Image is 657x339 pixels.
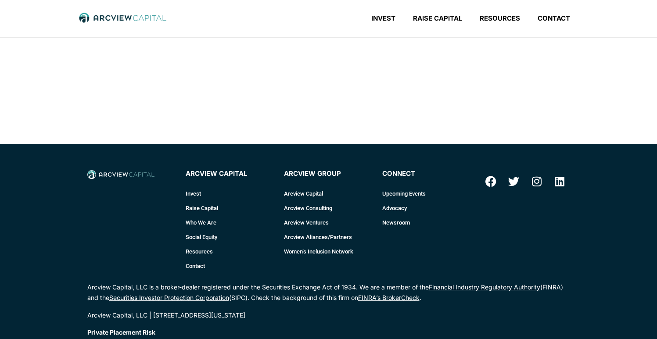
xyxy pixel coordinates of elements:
h4: Arcview Group [284,170,373,178]
a: Raise Capital [186,201,275,215]
div: Arcview Capital, LLC | [STREET_ADDRESS][US_STATE] [87,312,570,318]
a: Resources [186,244,275,259]
a: Resources [471,14,529,23]
a: FINRA’s BrokerCheck [358,294,420,301]
a: Contact [529,14,579,23]
a: Upcoming Events [382,186,472,201]
a: Invest [363,14,404,23]
h4: connect [382,170,472,178]
a: Arcview Consulting [284,201,373,215]
a: Arcview Ventures [284,215,373,230]
a: Who We Are [186,215,275,230]
h4: Arcview Capital [186,170,275,178]
a: Newsroom [382,215,472,230]
p: Arcview Capital, LLC is a broker-dealer registered under the Securities Exchange Act of 1934. We ... [87,282,570,303]
a: Women’s Inclusion Network [284,244,373,259]
a: Arcview Aliances/Partners [284,230,373,244]
a: Contact [186,259,275,273]
a: Arcview Capital [284,186,373,201]
a: Financial Industry Regulatory Authority [429,283,540,291]
a: Raise Capital [404,14,471,23]
strong: Private Placement Risk [87,328,155,336]
a: Securities Investor Protection Corporation [109,294,229,301]
a: Invest [186,186,275,201]
a: Social Equity [186,230,275,244]
a: Advocacy [382,201,472,215]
